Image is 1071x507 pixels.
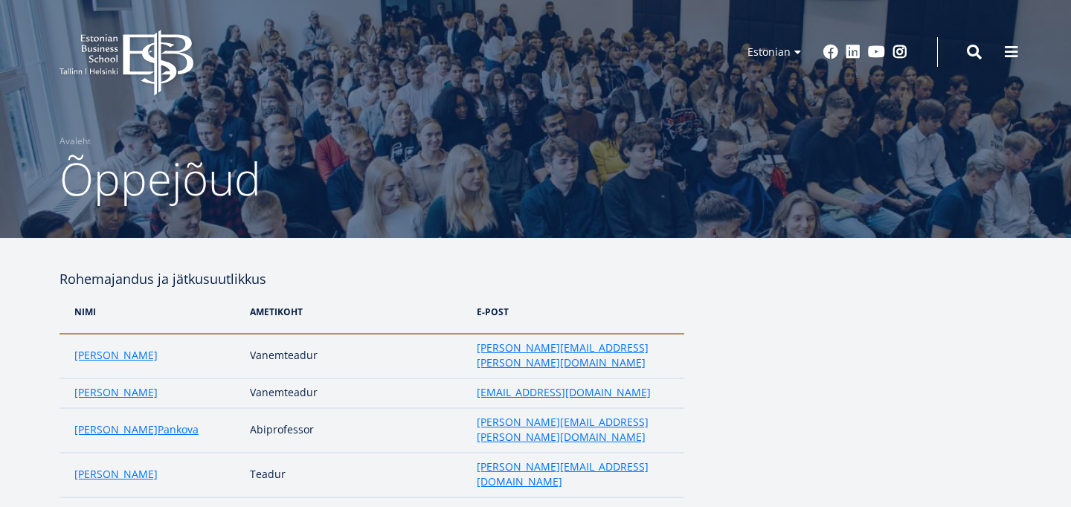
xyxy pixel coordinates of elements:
th: NIMi [59,290,242,334]
a: [PERSON_NAME][EMAIL_ADDRESS][PERSON_NAME][DOMAIN_NAME] [477,340,669,370]
a: [PERSON_NAME] [74,467,158,482]
td: Vanemteadur [242,334,469,378]
a: Pankova [158,422,199,437]
a: Linkedin [846,45,861,59]
th: Ametikoht [242,290,469,334]
td: Vanemteadur [242,378,469,408]
a: Instagram [892,45,907,59]
a: [PERSON_NAME] [74,385,158,400]
h4: Rohemajandus ja jätkusuutlikkus [59,268,684,290]
a: Avaleht [59,134,91,149]
a: Facebook [823,45,838,59]
a: Youtube [868,45,885,59]
a: [EMAIL_ADDRESS][DOMAIN_NAME] [477,385,651,400]
td: Teadur [242,453,469,497]
a: [PERSON_NAME] [74,422,158,437]
span: Õppejõud [59,148,261,209]
a: [PERSON_NAME] [74,348,158,363]
a: [PERSON_NAME][EMAIL_ADDRESS][DOMAIN_NAME] [477,459,669,489]
td: Abiprofessor [242,408,469,453]
th: e-post [469,290,684,334]
a: [PERSON_NAME][EMAIL_ADDRESS][PERSON_NAME][DOMAIN_NAME] [477,415,669,445]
